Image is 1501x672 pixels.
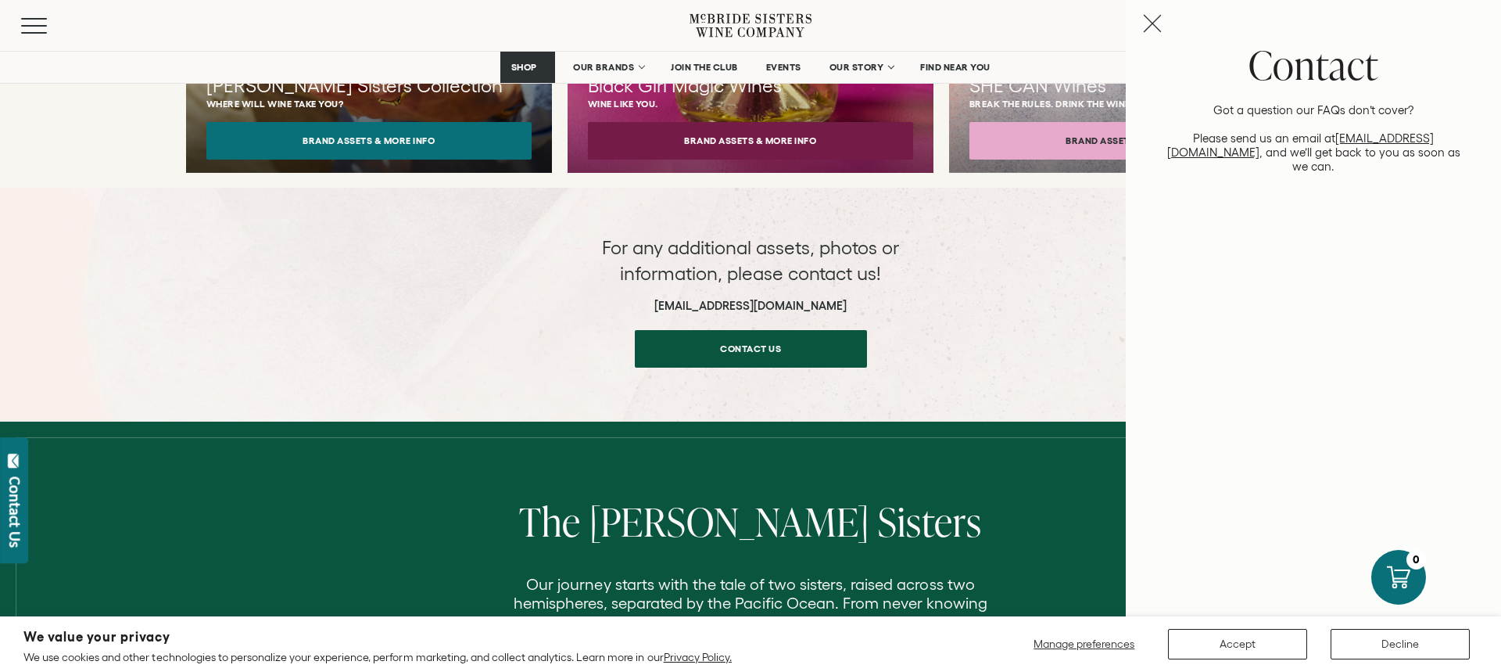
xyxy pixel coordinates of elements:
[910,52,1001,83] a: FIND NEAR YOU
[21,18,77,34] button: Mobile Menu Trigger
[206,122,532,160] button: Brand Assets & More Info
[920,62,991,73] span: FIND NEAR YOU
[206,73,532,99] h3: [PERSON_NAME] Sisters Collection
[206,99,532,109] p: Where will wine take you?
[1248,38,1378,92] span: Contact
[661,52,748,83] a: JOIN THE CLUB
[756,52,811,83] a: EVENTS
[23,650,732,664] p: We use cookies and other technologies to personalize your experience, perform marketing, and coll...
[1167,131,1435,159] a: [EMAIL_ADDRESS][DOMAIN_NAME]
[1024,629,1145,659] button: Manage preferences
[969,73,1295,99] h3: SHE CAN Wines
[1406,550,1426,570] div: 0
[588,122,913,160] button: Brand Assets & More Info
[594,299,907,313] h6: [EMAIL_ADDRESS][DOMAIN_NAME]
[510,62,537,73] span: SHOP
[1168,629,1307,659] button: Accept
[519,494,581,548] span: The
[500,575,1001,669] p: Our journey starts with the tale of two sisters, raised across two hemispheres, separated by the ...
[664,651,732,663] a: Privacy Policy.
[878,494,982,548] span: Sisters
[969,122,1295,160] button: Brand Assets & More Info
[1143,14,1162,33] button: Close contact panel
[7,476,23,548] div: Contact Us
[594,235,907,287] p: For any additional assets, photos or information, please contact us!
[819,52,903,83] a: OUR STORY
[589,494,869,548] span: [PERSON_NAME]
[671,62,738,73] span: JOIN THE CLUB
[829,62,884,73] span: OUR STORY
[573,62,634,73] span: OUR BRANDS
[588,99,913,109] p: Wine like you.
[969,99,1295,109] p: Break the rules. Drink the wine.
[635,330,867,368] a: Contact us
[1034,638,1134,650] span: Manage preferences
[563,52,653,83] a: OUR BRANDS
[23,631,732,644] h2: We value your privacy
[1159,103,1468,174] p: Got a question our FAQs don’t cover? Please send us an email at , and we’ll get back to you as so...
[1331,629,1470,659] button: Decline
[588,73,913,99] h3: Black Girl Magic Wines
[766,62,801,73] span: EVENTS
[500,52,555,83] a: SHOP
[693,333,808,364] span: Contact us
